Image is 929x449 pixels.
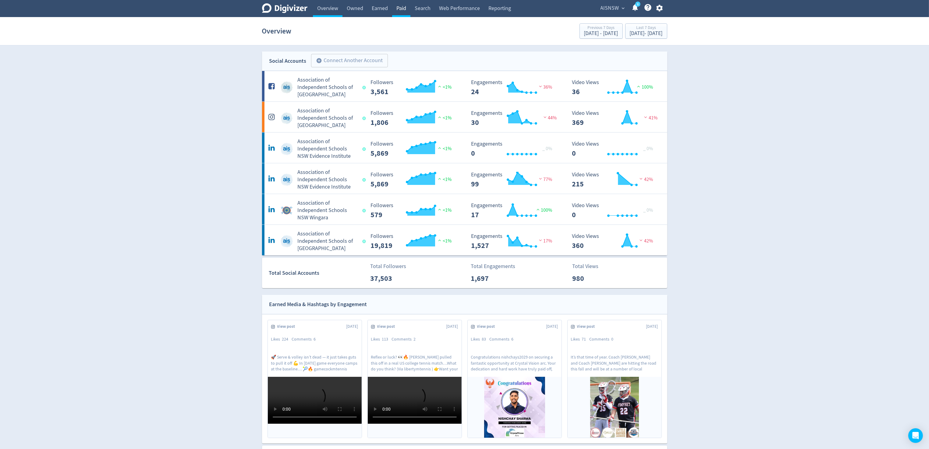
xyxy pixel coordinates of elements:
div: Comments [590,336,617,342]
img: Association of Independent Schools NSW Evidence Institute undefined [281,143,293,155]
span: 77% [537,176,552,182]
a: Association of Independent Schools of NSW undefinedAssociation of Independent Schools of [GEOGRAP... [262,225,667,255]
span: 0 [612,336,614,342]
p: 980 [572,273,607,284]
div: Last 7 Days [630,26,663,31]
span: <1% [437,115,452,121]
span: 44% [542,115,557,121]
span: Data last synced: 8 Sep 2025, 8:02am (AEST) [363,147,368,151]
div: Likes [471,336,490,342]
img: positive-performance.svg [437,176,443,181]
h5: Association of Independent Schools NSW Evidence Institute [298,169,357,191]
div: Likes [271,336,292,342]
span: AISNSW [601,3,619,13]
img: Association of Independent Schools of NSW undefined [281,81,293,94]
p: It’s that time of year. Coach [PERSON_NAME] and Coach [PERSON_NAME] are hitting the road this fal... [571,354,658,371]
div: Open Intercom Messenger [908,428,923,443]
div: [DATE] - [DATE] [630,31,663,36]
img: positive-performance.svg [437,84,443,89]
span: 6 [512,336,514,342]
div: Social Accounts [269,57,307,65]
svg: Followers --- [367,172,459,188]
span: [DATE] [646,323,658,330]
span: 6 [314,336,316,342]
a: Association of Independent Schools of NSW undefinedAssociation of Independent Schools of [GEOGRAP... [262,71,667,101]
span: 2 [414,336,416,342]
a: View post[DATE]Likes71Comments0It’s that time of year. Coach [PERSON_NAME] and Coach [PERSON_NAME... [568,320,661,438]
span: <1% [437,207,452,213]
svg: Engagements 99 [468,172,560,188]
svg: Video Views 0 [569,203,660,219]
svg: Followers --- [367,80,459,96]
span: _ 0% [643,207,653,213]
div: Comments [490,336,517,342]
span: View post [277,323,299,330]
span: 41% [643,115,658,121]
p: 1,697 [471,273,506,284]
img: Association of Independent Schools of NSW undefined [281,112,293,124]
img: negative-performance.svg [542,115,548,119]
a: Connect Another Account [307,55,388,67]
span: View post [477,323,498,330]
div: Comments [392,336,419,342]
svg: Followers --- [367,110,459,126]
span: <1% [437,84,452,90]
button: Previous 7 Days[DATE] - [DATE] [580,23,623,39]
div: Previous 7 Days [584,26,618,31]
img: Association of Independent Schools of NSW undefined [281,235,293,247]
span: 71 [582,336,586,342]
span: expand_more [621,5,626,11]
span: [DATE] [346,323,358,330]
img: negative-performance.svg [638,176,644,181]
span: _ 0% [643,146,653,152]
h5: Association of Independent Schools of [GEOGRAPHIC_DATA] [298,76,357,98]
a: View post[DATE]Likes113Comments2Reflex or luck? 👀🔥 [PERSON_NAME] pulled this off in a real US col... [368,320,462,438]
p: 🚀 Serve & volley isn’t dead — it just takes guts to pull it off 💪 In [DATE] game everyone camps a... [271,354,358,371]
svg: Video Views 0 [569,141,660,157]
a: Association of Independent Schools NSW Evidence Institute undefinedAssociation of Independent Sch... [262,163,667,194]
div: Comments [292,336,319,342]
p: Total Engagements [471,262,515,270]
span: [DATE] [446,323,458,330]
img: negative-performance.svg [537,176,544,181]
p: Congratulations nishchays2029 on securing a fantastic opportunity at Crystal Vision arc. Your ded... [471,354,558,371]
span: 100% [636,84,653,90]
img: positive-performance.svg [437,238,443,242]
span: add_circle [316,58,322,64]
span: Data last synced: 8 Sep 2025, 3:02am (AEST) [363,86,368,89]
span: 36% [537,84,552,90]
svg: Engagements 30 [468,110,560,126]
span: 113 [382,336,388,342]
span: 83 [482,336,486,342]
span: <1% [437,176,452,182]
span: <1% [437,238,452,244]
span: Data last synced: 8 Sep 2025, 8:02am (AEST) [363,209,368,212]
span: View post [577,323,598,330]
img: positive-performance.svg [535,207,541,212]
text: 1 [637,2,638,6]
span: [DATE] [546,323,558,330]
p: Total Views [572,262,607,270]
span: 224 [282,336,289,342]
img: positive-performance.svg [636,84,642,89]
img: negative-performance.svg [638,238,644,242]
span: 42% [638,238,653,244]
button: AISNSW [598,3,626,13]
span: 100% [535,207,552,213]
img: Association of Independent Schools NSW Wingara undefined [281,204,293,217]
a: Association of Independent Schools of NSW undefinedAssociation of Independent Schools of [GEOGRAP... [262,102,667,132]
svg: Video Views 369 [569,110,660,126]
div: Likes [371,336,392,342]
div: Likes [571,336,590,342]
svg: Engagements 1,527 [468,233,560,249]
svg: Engagements 17 [468,203,560,219]
svg: Video Views 215 [569,172,660,188]
svg: Engagements 0 [468,141,560,157]
img: positive-performance.svg [437,207,443,212]
a: 1 [635,2,640,7]
img: negative-performance.svg [643,115,649,119]
div: Earned Media & Hashtags by Engagement [269,300,367,309]
span: Data last synced: 8 Sep 2025, 3:02am (AEST) [363,117,368,120]
h5: Association of Independent Schools of [GEOGRAPHIC_DATA] [298,230,357,252]
img: Association of Independent Schools NSW Evidence Institute undefined [281,174,293,186]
